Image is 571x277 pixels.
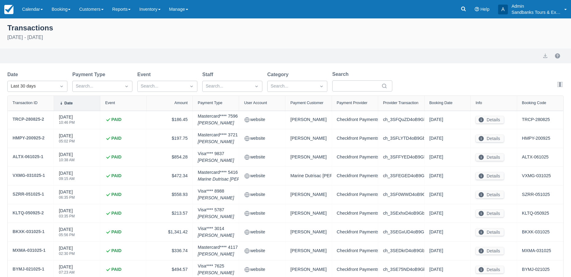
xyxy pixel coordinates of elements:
[383,209,419,218] div: ch_3SExhxD4oB9Gbrmp2IFRnexg
[429,134,466,143] div: [DATE]
[290,209,326,218] div: [PERSON_NAME]
[522,173,551,179] a: VXMG-031025
[429,190,466,199] div: [DATE]
[59,189,75,203] div: [DATE]
[7,71,21,78] label: Date
[290,172,326,180] div: Marine Dutrisac [PERSON_NAME]
[244,115,280,124] div: website
[476,247,504,255] button: Details
[383,115,419,124] div: ch_3SFQuZD4oB9Gbrmp1vLhJDLw
[476,116,504,123] button: Details
[151,153,188,162] div: $854.28
[59,208,75,222] div: [DATE]
[13,265,44,273] div: BYMJ-021025-1
[383,228,419,236] div: ch_3SEGxUD4oB9Gbrmp1mTvXxN2
[383,172,419,180] div: ch_3SFEGED4oB9Gbrmp05jO6JK0
[244,209,280,218] div: website
[429,228,466,236] div: [DATE]
[13,172,45,179] div: VXMG-031025-1
[111,229,121,236] strong: PAID
[337,134,373,143] div: Checkfront Payments
[290,228,326,236] div: [PERSON_NAME]
[198,176,266,183] em: Marine Dutrisac [PERSON_NAME]
[59,139,75,143] div: 05:02 PM
[59,196,75,199] div: 06:35 PM
[151,209,188,218] div: $213.57
[290,265,326,274] div: [PERSON_NAME]
[13,115,44,124] a: TRCP-280825-2
[522,116,550,123] a: TRCP-280825
[13,153,43,160] div: ALTX-061025-1
[522,154,549,161] a: ALTX-061025
[198,113,238,126] div: Mastercard **** 7596
[429,153,466,162] div: [DATE]
[13,209,44,218] a: KLTQ-050925-2
[337,265,373,274] div: Checkfront Payments
[337,101,367,105] div: Payment Provider
[59,151,74,166] div: [DATE]
[383,247,419,255] div: ch_3SEDkrD4oB9Gbrmp254sdj9G
[318,83,325,89] span: Dropdown icon
[290,101,323,105] div: Payment Customer
[59,177,74,181] div: 09:15 AM
[111,191,121,198] strong: PAID
[383,190,419,199] div: ch_3SF0WWD4oB9Gbrmp0jTpdq99
[59,83,65,89] span: Dropdown icon
[337,153,373,162] div: Checkfront Payments
[522,229,550,236] a: BKXK-031025
[105,101,115,105] div: Event
[198,270,234,276] em: [PERSON_NAME]
[332,71,351,78] label: Search
[202,71,216,78] label: Staff
[13,228,44,235] div: BKXK-031025-1
[7,22,564,33] div: Transactions
[59,158,74,162] div: 10:38 AM
[151,115,188,124] div: $186.45
[244,172,280,180] div: website
[4,5,13,14] img: checkfront-main-nav-mini-logo.png
[244,153,280,162] div: website
[111,173,121,179] strong: PAID
[13,265,44,274] a: BYMJ-021025-1
[59,114,75,128] div: [DATE]
[59,214,75,218] div: 03:35 PM
[522,210,549,217] a: KLTQ-050925
[198,244,238,257] div: Mastercard **** 4117
[383,101,419,105] div: Provider Transaction
[512,9,561,15] p: Sandbanks Tours & Experiences
[337,228,373,236] div: Checkfront Payments
[542,52,549,60] button: export
[476,172,504,180] button: Details
[244,228,280,236] div: website
[476,101,482,105] div: Info
[13,228,44,236] a: BKXK-031025-1
[522,266,550,273] a: BYMJ-021025
[137,71,153,78] label: Event
[383,134,419,143] div: ch_3SFLYTD4oB9Gbrmp0T9dJEcm
[476,228,504,236] button: Details
[13,172,45,180] a: VXMG-031025-1
[124,83,130,89] span: Dropdown icon
[59,226,75,240] div: [DATE]
[429,172,466,180] div: [DATE]
[429,115,466,124] div: [DATE]
[13,101,37,105] div: Transaction ID
[13,153,43,162] a: ALTX-061025-1
[13,190,44,198] div: SZRR-051025-1
[337,190,373,199] div: Checkfront Payments
[480,7,489,12] span: Help
[244,134,280,143] div: website
[151,172,188,180] div: $472.34
[476,210,504,217] button: Details
[244,101,267,105] div: User Account
[198,132,238,145] div: Mastercard **** 3721
[111,266,121,273] strong: PAID
[267,71,291,78] label: Category
[476,266,504,273] button: Details
[59,233,75,237] div: 05:56 PM
[13,247,46,255] a: MXMA-031025-1
[13,247,46,254] div: MXMA-031025-1
[476,135,504,142] button: Details
[64,101,73,105] div: Date
[290,115,326,124] div: [PERSON_NAME]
